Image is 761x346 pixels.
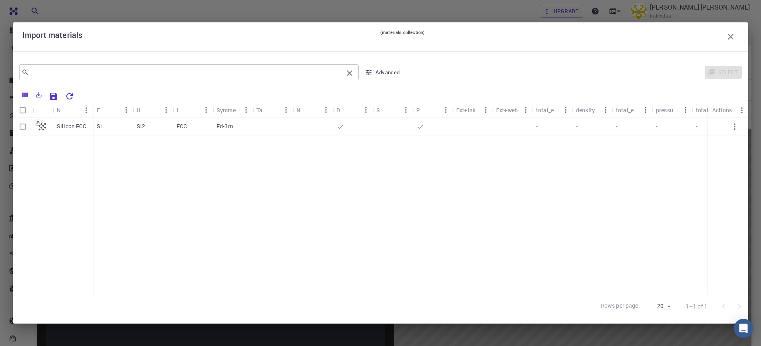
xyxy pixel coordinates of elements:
div: Actions [708,102,748,118]
button: Menu [320,103,332,116]
button: Menu [439,103,452,116]
div: total_energy (vasp:dft:gga:pbe) [532,102,572,118]
div: total_energy (:dft:gga:pbe) [612,102,652,118]
div: Tags [252,102,292,118]
button: Menu [280,103,292,116]
div: Public [416,102,427,118]
button: Sort [387,103,399,116]
button: Menu [479,103,492,116]
div: Ext+lnk [452,102,492,118]
button: Clear [343,67,356,80]
div: - [572,118,612,135]
div: Symmetry [213,102,252,118]
div: Tags [256,102,267,118]
div: 20 [643,300,673,312]
div: Formula [93,102,133,118]
div: pressure (:dft:gga:pbe) [652,102,692,118]
button: Menu [599,103,612,116]
button: Sort [187,103,200,116]
div: Import materials [22,29,739,45]
div: Unit Cell Formula [133,102,173,118]
div: Ext+lnk [456,102,475,118]
button: Reset Explorer Settings [62,88,77,104]
button: Columns [18,88,32,101]
button: Menu [735,104,748,117]
small: (materials collection) [380,29,425,45]
button: Advanced [362,66,403,79]
p: 1–1 of 1 [686,302,707,310]
div: Ext+web [492,102,532,118]
div: Name [53,102,93,118]
div: Open Intercom Messenger [734,319,753,338]
div: Actions [712,102,732,118]
div: Shared [376,102,387,118]
p: Silicon FCC [57,122,87,130]
div: total_energy (vasp:dft:gga:pbe) [536,102,559,118]
div: - [532,118,572,135]
button: Save Explorer Settings [46,88,62,104]
button: Sort [307,103,320,116]
button: Menu [240,103,252,116]
div: - [652,118,692,135]
button: Menu [80,104,93,117]
p: FCC [177,122,187,130]
button: Sort [347,103,360,116]
button: Menu [120,103,133,116]
div: Non-periodic [296,102,307,118]
button: Sort [427,103,439,116]
button: Menu [519,103,532,116]
span: Hỗ trợ [17,6,40,13]
div: Formula [97,102,107,118]
div: - [692,118,732,135]
div: pressure (:dft:gga:pbe) [656,102,679,118]
button: Menu [160,103,173,116]
button: Menu [639,103,652,116]
p: Rows per page: [601,302,640,311]
p: Si [97,122,102,130]
div: Icon [33,102,53,118]
div: Name [57,102,67,118]
div: - [612,118,652,135]
button: Sort [67,104,80,117]
div: density_of_states (qe:dft:gga:pbe) [572,102,612,118]
div: Non-periodic [292,102,332,118]
div: Shared [372,102,412,118]
div: Ext+web [496,102,518,118]
button: Menu [559,103,572,116]
div: Default [336,102,347,118]
button: Menu [679,103,692,116]
button: Sort [267,103,280,116]
button: Sort [107,103,120,116]
div: density_of_states (qe:dft:gga:pbe) [576,102,599,118]
div: Unit Cell Formula [137,102,147,118]
div: Symmetry [217,102,240,118]
button: Menu [399,103,412,116]
div: Lattice [177,102,187,118]
button: Sort [147,103,160,116]
div: total_energy (:dft:gga:pbe) [616,102,639,118]
button: Export [32,88,46,101]
button: Menu [360,103,372,116]
div: Lattice [173,102,213,118]
div: Public [412,102,452,118]
div: Default [332,102,372,118]
p: Fd-3m [217,122,233,130]
p: Si2 [137,122,145,130]
button: Menu [200,103,213,116]
div: total_energy (qe:dft:gga:pbe) [696,102,719,118]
